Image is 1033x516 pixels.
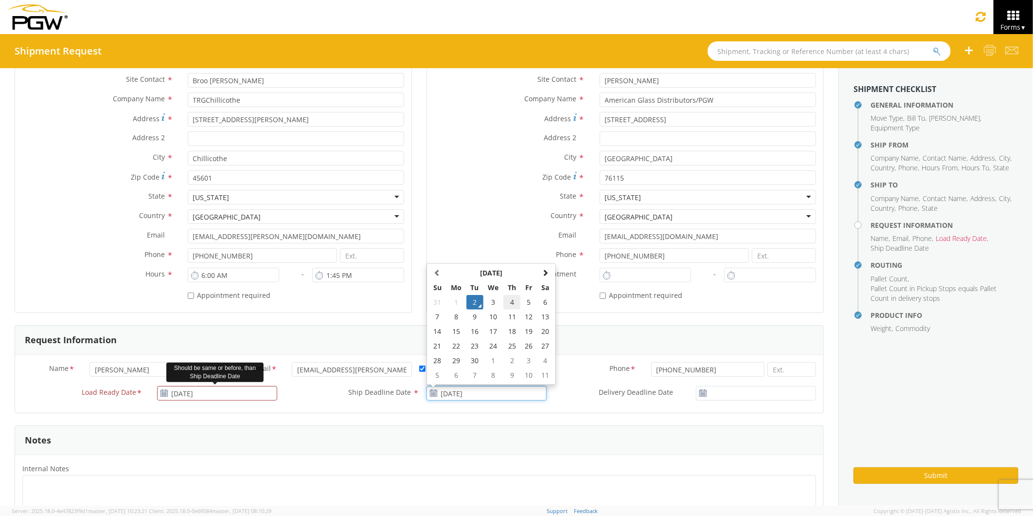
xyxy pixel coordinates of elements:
[149,507,271,515] span: Client: 2025.18.0-0e69584
[446,368,466,383] td: 6
[560,191,577,201] span: State
[970,194,995,203] span: Address
[429,368,446,383] td: 5
[348,387,411,397] span: Ship Deadline Date
[898,203,918,213] span: Phone
[922,163,958,172] span: Hours From
[871,324,893,333] li: ,
[599,387,673,397] span: Delivery Deadline Date
[139,211,165,220] span: Country
[483,368,504,383] td: 8
[483,324,504,339] td: 17
[148,191,165,201] span: State
[466,324,483,339] td: 16
[871,101,1018,109] h4: General Information
[929,113,980,123] span: [PERSON_NAME]
[871,153,920,163] li: ,
[429,353,446,368] td: 28
[520,353,537,368] td: 3
[429,280,446,295] th: Su
[767,362,816,377] input: Ext.
[547,507,568,515] a: Support
[466,339,483,353] td: 23
[25,436,51,445] h3: Notes
[483,280,504,295] th: We
[923,153,968,163] li: ,
[871,181,1018,188] h4: Ship To
[483,310,504,324] td: 10
[429,339,446,353] td: 21
[871,194,919,203] span: Company Name
[429,310,446,324] td: 7
[520,280,537,295] th: Fr
[145,269,165,278] span: Hours
[993,163,1009,172] span: State
[429,295,446,310] td: 31
[446,280,466,295] th: Mo
[520,324,537,339] td: 19
[970,153,995,163] span: Address
[302,269,304,278] span: -
[871,141,1018,148] h4: Ship From
[898,203,919,213] li: ,
[446,324,466,339] td: 15
[340,248,404,263] input: Ext.
[15,46,102,56] h4: Shipment Request
[923,194,966,203] span: Contact Name
[466,295,483,310] td: 2
[466,310,483,324] td: 9
[929,113,981,123] li: ,
[503,353,520,368] td: 2
[446,295,466,310] td: 1
[419,366,426,372] input: Merchant
[854,84,936,94] strong: Shipment Checklist
[419,362,466,374] label: Merchant
[193,212,261,222] div: [GEOGRAPHIC_DATA]
[871,194,920,203] li: ,
[503,280,520,295] th: Th
[520,339,537,353] td: 26
[538,74,577,84] span: Site Contact
[752,248,816,263] input: Ext.
[144,250,165,259] span: Phone
[503,295,520,310] td: 4
[912,234,932,243] span: Phone
[551,211,577,220] span: Country
[970,194,997,203] li: ,
[871,113,905,123] li: ,
[188,289,273,300] label: Appointment required
[446,353,466,368] td: 29
[871,203,896,213] li: ,
[898,163,918,172] span: Phone
[446,266,537,280] th: Select Month
[999,153,1012,163] li: ,
[605,212,673,222] div: [GEOGRAPHIC_DATA]
[12,507,147,515] span: Server: 2025.18.0-4e47823f9d1
[537,324,553,339] td: 20
[871,274,908,283] span: Pallet Count
[537,280,553,295] th: Sa
[113,94,165,103] span: Company Name
[854,467,1018,484] button: Submit
[520,310,537,324] td: 12
[153,152,165,162] span: City
[559,230,577,240] span: Email
[1020,23,1026,32] span: ▼
[936,234,988,243] li: ,
[892,234,908,243] span: Email
[923,153,966,163] span: Contact Name
[999,194,1012,203] li: ,
[574,507,598,515] a: Feedback
[49,364,69,375] span: Name
[565,152,577,162] span: City
[7,4,68,30] img: pgw-form-logo-1aaa8060b1cc70fad034.png
[537,339,553,353] td: 27
[871,113,903,123] span: Move Type
[999,194,1010,203] span: City
[188,293,194,299] input: Appointment required
[936,234,987,243] span: Load Ready Date
[543,172,571,182] span: Zip Code
[970,153,997,163] li: ,
[483,339,504,353] td: 24
[147,230,165,240] span: Email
